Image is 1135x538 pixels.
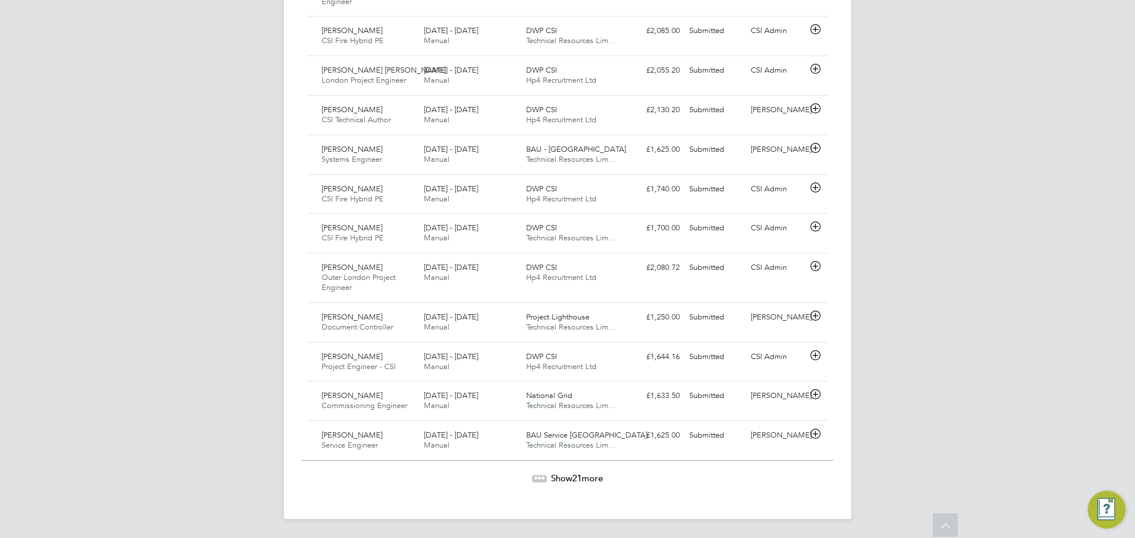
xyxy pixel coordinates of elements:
span: Project Engineer - CSI [322,361,395,371]
div: £1,633.50 [623,386,685,406]
div: [PERSON_NAME] [746,100,808,120]
button: Engage Resource Center [1088,491,1126,529]
span: National Grid [526,390,572,400]
div: Submitted [685,258,746,278]
span: Systems Engineer [322,154,382,164]
span: [PERSON_NAME] [322,262,382,272]
div: £1,250.00 [623,308,685,327]
div: Submitted [685,308,746,327]
div: Submitted [685,21,746,41]
div: [PERSON_NAME] [746,140,808,159]
div: [PERSON_NAME] [746,386,808,406]
span: [PERSON_NAME] [322,430,382,440]
span: DWP CSI [526,65,557,75]
span: Technical Resources Lim… [526,322,616,332]
span: [DATE] - [DATE] [424,144,478,154]
span: [PERSON_NAME] [322,184,382,194]
div: £2,080.72 [623,258,685,278]
span: Service Engineer [322,440,378,450]
span: [DATE] - [DATE] [424,65,478,75]
span: Manual [424,400,449,410]
span: DWP CSI [526,223,557,233]
div: £1,700.00 [623,219,685,238]
span: Outer London Project Engineer [322,272,395,292]
div: £2,055.20 [623,61,685,80]
div: Submitted [685,180,746,199]
span: Manual [424,75,449,85]
span: DWP CSI [526,105,557,115]
div: Submitted [685,140,746,159]
span: CSI Fire Hybrid PE [322,233,384,243]
span: DWP CSI [526,25,557,35]
span: London Project Engineer [322,75,406,85]
span: DWP CSI [526,184,557,194]
div: £2,085.00 [623,21,685,41]
div: [PERSON_NAME] [746,308,808,327]
span: [DATE] - [DATE] [424,312,478,322]
span: [PERSON_NAME] [322,144,382,154]
span: [PERSON_NAME] [322,223,382,233]
span: Manual [424,115,449,125]
span: Technical Resources Lim… [526,233,616,243]
span: Hp4 Recruitment Ltd [526,272,596,282]
span: Manual [424,272,449,282]
span: Manual [424,194,449,204]
div: CSI Admin [746,347,808,367]
span: Technical Resources Lim… [526,440,616,450]
div: £1,625.00 [623,426,685,445]
span: [DATE] - [DATE] [424,105,478,115]
span: Commissioning Engineer [322,400,407,410]
span: [PERSON_NAME] [322,390,382,400]
div: £1,625.00 [623,140,685,159]
span: [DATE] - [DATE] [424,223,478,233]
span: Manual [424,154,449,164]
span: Manual [424,233,449,243]
span: DWP CSI [526,262,557,272]
div: Submitted [685,61,746,80]
span: Manual [424,322,449,332]
span: [DATE] - [DATE] [424,262,478,272]
span: Hp4 Recruitment Ltd [526,194,596,204]
div: CSI Admin [746,61,808,80]
span: [PERSON_NAME] [322,351,382,361]
div: £1,740.00 [623,180,685,199]
div: Submitted [685,219,746,238]
span: [DATE] - [DATE] [424,390,478,400]
div: Submitted [685,347,746,367]
span: Manual [424,35,449,45]
span: BAU Service [GEOGRAPHIC_DATA] [526,430,647,440]
span: 21 [572,472,582,484]
span: [DATE] - [DATE] [424,430,478,440]
span: Technical Resources Lim… [526,400,616,410]
span: Manual [424,361,449,371]
div: CSI Admin [746,219,808,238]
span: [PERSON_NAME] [322,105,382,115]
span: Project Lighthouse [526,312,589,322]
span: Hp4 Recruitment Ltd [526,361,596,371]
span: [DATE] - [DATE] [424,25,478,35]
div: CSI Admin [746,258,808,278]
span: Hp4 Recruitment Ltd [526,75,596,85]
div: CSI Admin [746,180,808,199]
div: Submitted [685,426,746,445]
span: Manual [424,440,449,450]
span: [PERSON_NAME] [322,25,382,35]
span: Document Controller [322,322,393,332]
span: Show more [551,472,603,484]
span: BAU - [GEOGRAPHIC_DATA] [526,144,626,154]
div: CSI Admin [746,21,808,41]
span: Technical Resources Lim… [526,35,616,45]
span: Technical Resources Lim… [526,154,616,164]
div: £1,644.16 [623,347,685,367]
span: [DATE] - [DATE] [424,351,478,361]
div: [PERSON_NAME] [746,426,808,445]
span: CSI Technical Author [322,115,391,125]
div: Submitted [685,386,746,406]
span: [PERSON_NAME] [322,312,382,322]
span: CSI Fire Hybrid PE [322,35,384,45]
div: £2,130.20 [623,100,685,120]
div: Submitted [685,100,746,120]
span: CSI Fire Hybrid PE [322,194,384,204]
span: DWP CSI [526,351,557,361]
span: Hp4 Recruitment Ltd [526,115,596,125]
